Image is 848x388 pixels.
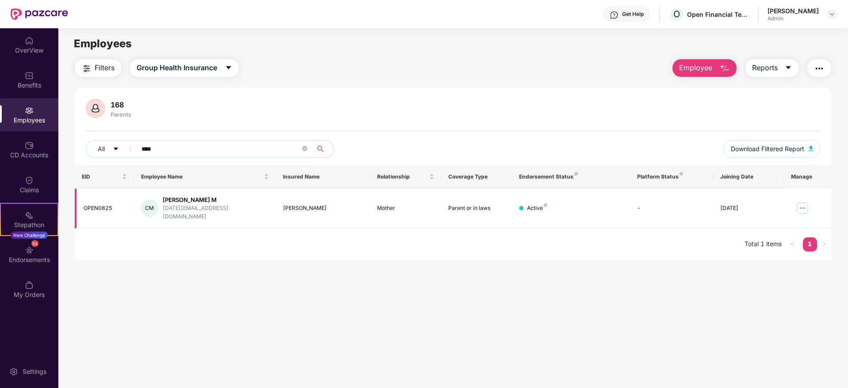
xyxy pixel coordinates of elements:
[25,281,34,289] img: svg+xml;base64,PHN2ZyBpZD0iTXlfT3JkZXJzIiBkYXRhLW5hbWU9Ik15IE9yZGVycyIgeG1sbnM9Imh0dHA6Ly93d3cudz...
[544,203,547,207] img: svg+xml;base64,PHN2ZyB4bWxucz0iaHR0cDovL3d3dy53My5vcmcvMjAwMC9zdmciIHdpZHRoPSI4IiBoZWlnaHQ9IjgiIH...
[9,367,18,376] img: svg+xml;base64,PHN2ZyBpZD0iU2V0dGluZy0yMHgyMCIgeG1sbnM9Imh0dHA6Ly93d3cudzMub3JnLzIwMDAvc3ZnIiB3aW...
[795,201,810,215] img: manageButton
[276,165,371,189] th: Insured Name
[98,144,105,154] span: All
[785,237,799,251] li: Previous Page
[225,64,232,72] span: caret-down
[803,237,817,251] li: 1
[377,204,434,213] div: Mother
[803,237,817,251] a: 1
[86,99,105,118] img: svg+xml;base64,PHN2ZyB4bWxucz0iaHR0cDovL3d3dy53My5vcmcvMjAwMC9zdmciIHhtbG5zOnhsaW5rPSJodHRwOi8vd3...
[720,204,777,213] div: [DATE]
[109,111,133,118] div: Parents
[680,172,683,175] img: svg+xml;base64,PHN2ZyB4bWxucz0iaHR0cDovL3d3dy53My5vcmcvMjAwMC9zdmciIHdpZHRoPSI4IiBoZWlnaHQ9IjgiIH...
[441,165,512,189] th: Coverage Type
[1,221,57,229] div: Stepathon
[25,106,34,115] img: svg+xml;base64,PHN2ZyBpZD0iRW1wbG95ZWVzIiB4bWxucz0iaHR0cDovL3d3dy53My5vcmcvMjAwMC9zdmciIHdpZHRoPS...
[790,241,795,247] span: left
[75,59,121,77] button: Filters
[448,204,505,213] div: Parent or in laws
[574,172,578,175] img: svg+xml;base64,PHN2ZyB4bWxucz0iaHR0cDovL3d3dy53My5vcmcvMjAwMC9zdmciIHdpZHRoPSI4IiBoZWlnaHQ9IjgiIH...
[283,204,363,213] div: [PERSON_NAME]
[74,37,132,50] span: Employees
[109,100,133,109] div: 168
[719,63,730,74] img: svg+xml;base64,PHN2ZyB4bWxucz0iaHR0cDovL3d3dy53My5vcmcvMjAwMC9zdmciIHhtbG5zOnhsaW5rPSJodHRwOi8vd3...
[519,173,623,180] div: Endorsement Status
[163,204,269,221] div: [DATE][EMAIL_ADDRESS][DOMAIN_NAME]
[312,140,334,158] button: search
[731,144,804,154] span: Download Filtered Report
[25,36,34,45] img: svg+xml;base64,PHN2ZyBpZD0iSG9tZSIgeG1sbnM9Imh0dHA6Ly93d3cudzMub3JnLzIwMDAvc3ZnIiB3aWR0aD0iMjAiIG...
[768,15,819,22] div: Admin
[814,63,825,74] img: svg+xml;base64,PHN2ZyB4bWxucz0iaHR0cDovL3d3dy53My5vcmcvMjAwMC9zdmciIHdpZHRoPSIyNCIgaGVpZ2h0PSIyNC...
[11,232,48,239] div: New Challenge
[302,146,307,151] span: close-circle
[302,145,307,153] span: close-circle
[84,204,127,213] div: OPEN0825
[713,165,784,189] th: Joining Date
[82,173,120,180] span: EID
[377,173,427,180] span: Relationship
[25,176,34,185] img: svg+xml;base64,PHN2ZyBpZD0iQ2xhaW0iIHhtbG5zPSJodHRwOi8vd3d3LnczLm9yZy8yMDAwL3N2ZyIgd2lkdGg9IjIwIi...
[745,59,798,77] button: Reportscaret-down
[809,146,813,151] img: svg+xml;base64,PHN2ZyB4bWxucz0iaHR0cDovL3d3dy53My5vcmcvMjAwMC9zdmciIHhtbG5zOnhsaW5rPSJodHRwOi8vd3...
[829,11,836,18] img: svg+xml;base64,PHN2ZyBpZD0iRHJvcGRvd24tMzJ4MzIiIHhtbG5zPSJodHRwOi8vd3d3LnczLm9yZy8yMDAwL3N2ZyIgd2...
[785,237,799,251] button: left
[130,59,239,77] button: Group Health Insurancecaret-down
[75,165,134,189] th: EID
[785,64,792,72] span: caret-down
[81,63,92,74] img: svg+xml;base64,PHN2ZyB4bWxucz0iaHR0cDovL3d3dy53My5vcmcvMjAwMC9zdmciIHdpZHRoPSIyNCIgaGVpZ2h0PSIyNC...
[817,237,831,251] button: right
[687,10,749,19] div: Open Financial Technologies Private Limited
[141,199,158,217] div: CM
[672,59,737,77] button: Employee
[137,62,217,73] span: Group Health Insurance
[134,165,276,189] th: Employee Name
[86,140,140,158] button: Allcaret-down
[745,237,782,251] li: Total 1 items
[821,241,827,247] span: right
[163,196,269,204] div: [PERSON_NAME] M
[11,8,68,20] img: New Pazcare Logo
[20,367,49,376] div: Settings
[141,173,262,180] span: Employee Name
[610,11,619,19] img: svg+xml;base64,PHN2ZyBpZD0iSGVscC0zMngzMiIgeG1sbnM9Imh0dHA6Ly93d3cudzMub3JnLzIwMDAvc3ZnIiB3aWR0aD...
[724,140,820,158] button: Download Filtered Report
[31,240,38,247] div: 54
[312,145,329,152] span: search
[95,62,115,73] span: Filters
[630,189,713,228] td: -
[527,204,547,213] div: Active
[25,71,34,80] img: svg+xml;base64,PHN2ZyBpZD0iQmVuZWZpdHMiIHhtbG5zPSJodHRwOi8vd3d3LnczLm9yZy8yMDAwL3N2ZyIgd2lkdGg9Ij...
[752,62,778,73] span: Reports
[25,246,34,255] img: svg+xml;base64,PHN2ZyBpZD0iRW5kb3JzZW1lbnRzIiB4bWxucz0iaHR0cDovL3d3dy53My5vcmcvMjAwMC9zdmciIHdpZH...
[25,141,34,150] img: svg+xml;base64,PHN2ZyBpZD0iQ0RfQWNjb3VudHMiIGRhdGEtbmFtZT0iQ0QgQWNjb3VudHMiIHhtbG5zPSJodHRwOi8vd3...
[113,146,119,153] span: caret-down
[637,173,706,180] div: Platform Status
[817,237,831,251] li: Next Page
[768,7,819,15] div: [PERSON_NAME]
[673,9,680,19] span: O
[370,165,441,189] th: Relationship
[784,165,831,189] th: Manage
[622,11,644,18] div: Get Help
[679,62,712,73] span: Employee
[25,211,34,220] img: svg+xml;base64,PHN2ZyB4bWxucz0iaHR0cDovL3d3dy53My5vcmcvMjAwMC9zdmciIHdpZHRoPSIyMSIgaGVpZ2h0PSIyMC...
